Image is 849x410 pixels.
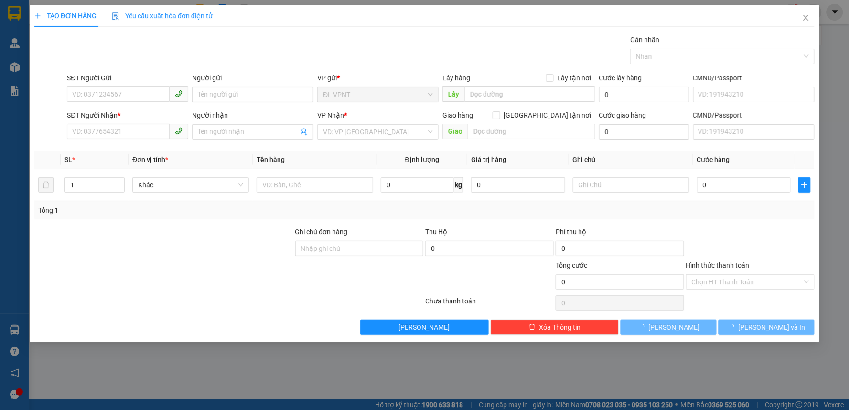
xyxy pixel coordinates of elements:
[175,90,183,97] span: phone
[573,177,689,193] input: Ghi Chú
[443,86,465,102] span: Lấy
[34,12,41,19] span: plus
[569,151,693,169] th: Ghi chú
[138,178,243,192] span: Khác
[719,320,815,335] button: [PERSON_NAME] và In
[443,124,468,139] span: Giao
[67,110,188,120] div: SĐT Người Nhận
[192,110,313,120] div: Người nhận
[295,241,424,256] input: Ghi chú đơn hàng
[424,296,555,313] div: Chưa thanh toán
[599,124,689,140] input: Cước giao hàng
[443,74,471,82] span: Lấy hàng
[257,177,373,193] input: VD: Bàn, Ghế
[556,227,684,241] div: Phí thu hộ
[192,73,313,83] div: Người gửi
[425,228,447,236] span: Thu Hộ
[38,205,328,216] div: Tổng: 1
[323,87,433,102] span: ĐL VPNT
[318,73,439,83] div: VP gửi
[648,322,699,333] span: [PERSON_NAME]
[556,261,587,269] span: Tổng cước
[539,322,581,333] span: Xóa Thông tin
[500,110,595,120] span: [GEOGRAPHIC_DATA] tận nơi
[638,324,648,330] span: loading
[34,12,97,20] span: TẠO ĐƠN HÀNG
[693,110,815,120] div: CMND/Passport
[399,322,450,333] span: [PERSON_NAME]
[38,177,54,193] button: delete
[67,73,188,83] div: SĐT Người Gửi
[693,73,815,83] div: CMND/Passport
[621,320,717,335] button: [PERSON_NAME]
[405,156,439,163] span: Định lượng
[64,156,72,163] span: SL
[301,128,308,136] span: user-add
[112,12,213,20] span: Yêu cầu xuất hóa đơn điện tử
[802,14,810,22] span: close
[491,320,619,335] button: deleteXóa Thông tin
[599,111,646,119] label: Cước giao hàng
[471,177,565,193] input: 0
[793,5,819,32] button: Close
[454,177,463,193] span: kg
[554,73,595,83] span: Lấy tận nơi
[798,177,810,193] button: plus
[686,261,750,269] label: Hình thức thanh toán
[599,74,642,82] label: Cước lấy hàng
[465,86,596,102] input: Dọc đường
[112,12,119,20] img: icon
[468,124,596,139] input: Dọc đường
[471,156,506,163] span: Giá trị hàng
[132,156,168,163] span: Đơn vị tính
[175,127,183,135] span: phone
[443,111,473,119] span: Giao hàng
[631,36,660,43] label: Gán nhãn
[728,324,739,330] span: loading
[257,156,285,163] span: Tên hàng
[529,324,536,331] span: delete
[799,181,810,189] span: plus
[697,156,730,163] span: Cước hàng
[318,111,344,119] span: VP Nhận
[360,320,489,335] button: [PERSON_NAME]
[295,228,348,236] label: Ghi chú đơn hàng
[599,87,689,102] input: Cước lấy hàng
[739,322,806,333] span: [PERSON_NAME] và In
